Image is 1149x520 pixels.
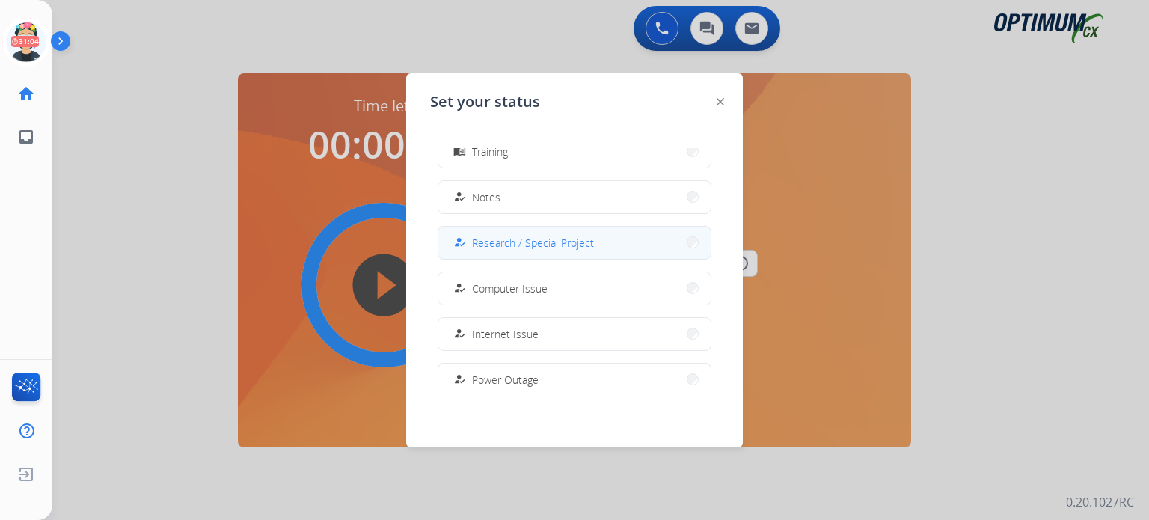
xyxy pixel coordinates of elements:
[438,318,711,350] button: Internet Issue
[453,191,466,204] mat-icon: how_to_reg
[472,144,508,159] span: Training
[453,236,466,249] mat-icon: how_to_reg
[453,373,466,386] mat-icon: how_to_reg
[438,364,711,396] button: Power Outage
[17,85,35,103] mat-icon: home
[438,181,711,213] button: Notes
[453,282,466,295] mat-icon: how_to_reg
[453,145,466,158] mat-icon: menu_book
[17,128,35,146] mat-icon: inbox
[472,281,548,296] span: Computer Issue
[472,372,539,388] span: Power Outage
[1066,493,1134,511] p: 0.20.1027RC
[472,189,500,205] span: Notes
[438,227,711,259] button: Research / Special Project
[430,91,540,112] span: Set your status
[438,135,711,168] button: Training
[717,98,724,105] img: close-button
[453,328,466,340] mat-icon: how_to_reg
[472,235,594,251] span: Research / Special Project
[472,326,539,342] span: Internet Issue
[438,272,711,305] button: Computer Issue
